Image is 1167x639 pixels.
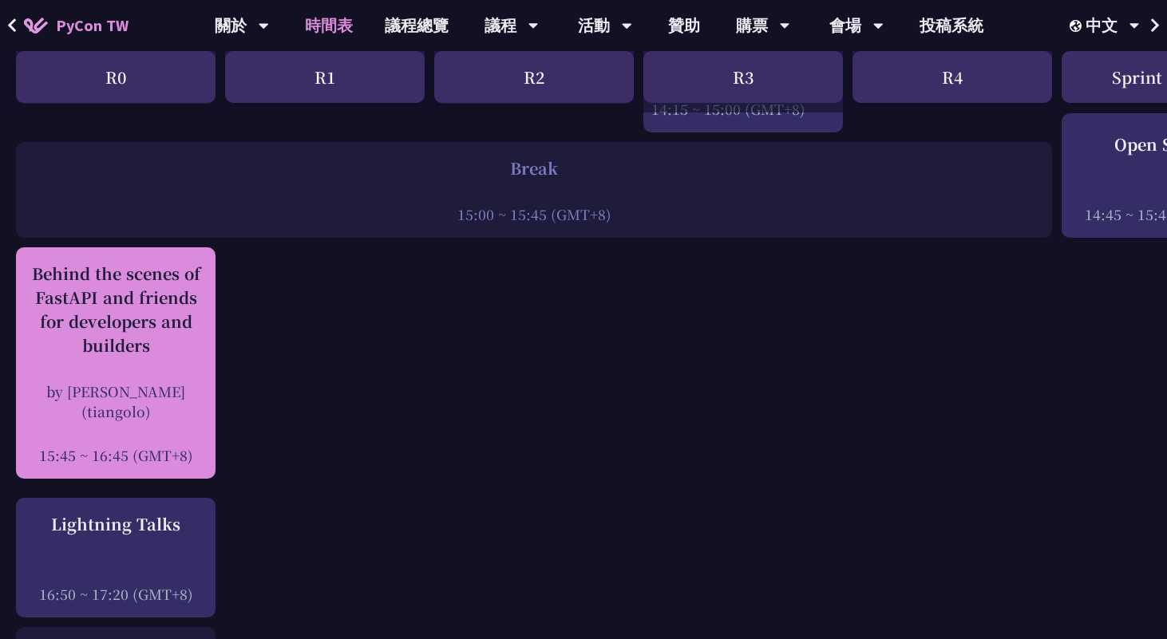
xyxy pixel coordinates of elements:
[1070,20,1086,32] img: Locale Icon
[16,51,216,103] div: R0
[853,51,1052,103] div: R4
[643,51,843,103] div: R3
[24,262,208,465] a: Behind the scenes of FastAPI and friends for developers and builders by [PERSON_NAME] (tiangolo) ...
[24,156,1044,180] div: Break
[56,14,129,37] span: PyCon TW
[24,381,208,421] div: by [PERSON_NAME] (tiangolo)
[24,512,208,536] div: Lightning Talks
[24,512,208,604] a: Lightning Talks 16:50 ~ 17:20 (GMT+8)
[24,18,48,34] img: Home icon of PyCon TW 2025
[24,445,208,465] div: 15:45 ~ 16:45 (GMT+8)
[24,584,208,604] div: 16:50 ~ 17:20 (GMT+8)
[24,262,208,357] div: Behind the scenes of FastAPI and friends for developers and builders
[8,6,144,45] a: PyCon TW
[24,204,1044,224] div: 15:00 ~ 15:45 (GMT+8)
[434,51,634,103] div: R2
[225,51,425,103] div: R1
